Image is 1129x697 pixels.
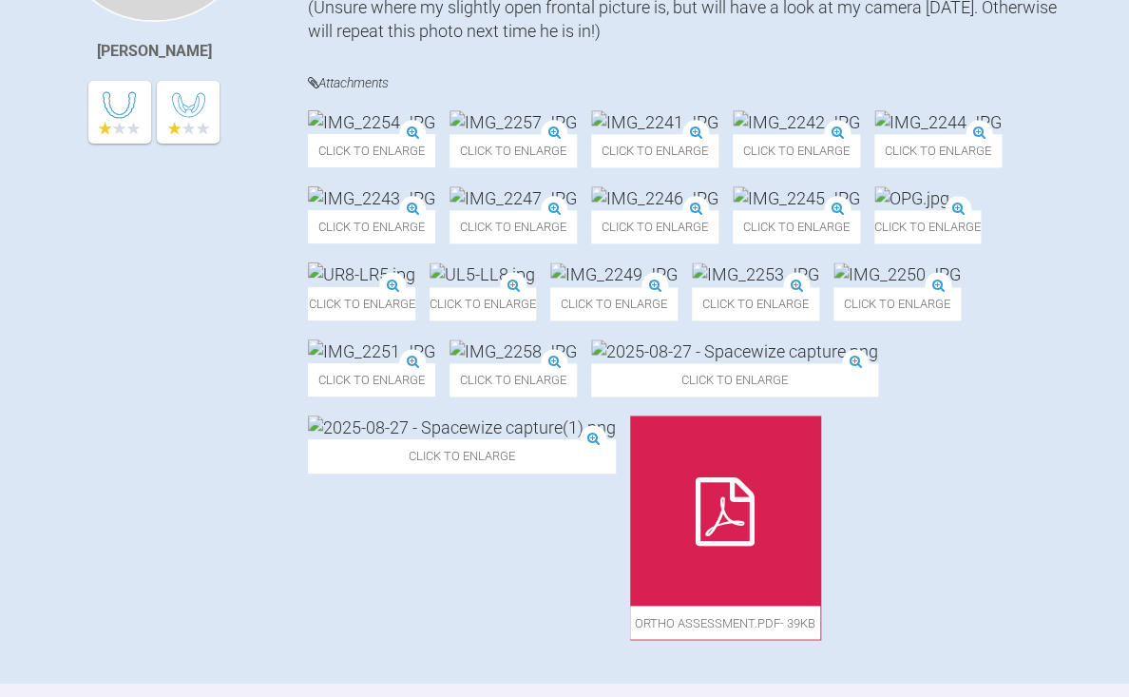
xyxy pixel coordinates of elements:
[308,210,435,243] span: Click to enlarge
[591,363,878,397] span: Click to enlarge
[450,134,577,167] span: Click to enlarge
[308,363,435,397] span: Click to enlarge
[308,416,616,439] img: 2025-08-27 - Spacewize capture(1).png
[874,186,949,210] img: OPG.jpg
[591,210,718,243] span: Click to enlarge
[733,186,860,210] img: IMG_2245.JPG
[692,262,819,286] img: IMG_2253.JPG
[450,110,577,134] img: IMG_2257.JPG
[450,363,577,397] span: Click to enlarge
[308,71,1072,95] h4: Attachments
[733,110,860,134] img: IMG_2242.JPG
[591,134,718,167] span: Click to enlarge
[733,134,860,167] span: Click to enlarge
[630,606,820,639] span: Ortho assessment.pdf - 39KB
[450,186,577,210] img: IMG_2247.JPG
[430,262,535,286] img: UL5-LL8.jpg
[591,339,878,363] img: 2025-08-27 - Spacewize capture.png
[833,262,961,286] img: IMG_2250.JPG
[450,339,577,363] img: IMG_2258.JPG
[308,439,616,473] span: Click to enlarge
[308,262,415,286] img: UR8-LR5.jpg
[874,210,981,243] span: Click to enlarge
[733,210,860,243] span: Click to enlarge
[833,287,961,320] span: Click to enlarge
[692,287,819,320] span: Click to enlarge
[308,110,435,134] img: IMG_2254.JPG
[874,110,1002,134] img: IMG_2244.JPG
[430,287,536,320] span: Click to enlarge
[874,134,1002,167] span: Click to enlarge
[591,110,718,134] img: IMG_2241.JPG
[308,287,415,320] span: Click to enlarge
[97,39,212,64] div: [PERSON_NAME]
[450,210,577,243] span: Click to enlarge
[550,262,678,286] img: IMG_2249.JPG
[591,186,718,210] img: IMG_2246.JPG
[550,287,678,320] span: Click to enlarge
[308,339,435,363] img: IMG_2251.JPG
[308,134,435,167] span: Click to enlarge
[308,186,435,210] img: IMG_2243.JPG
